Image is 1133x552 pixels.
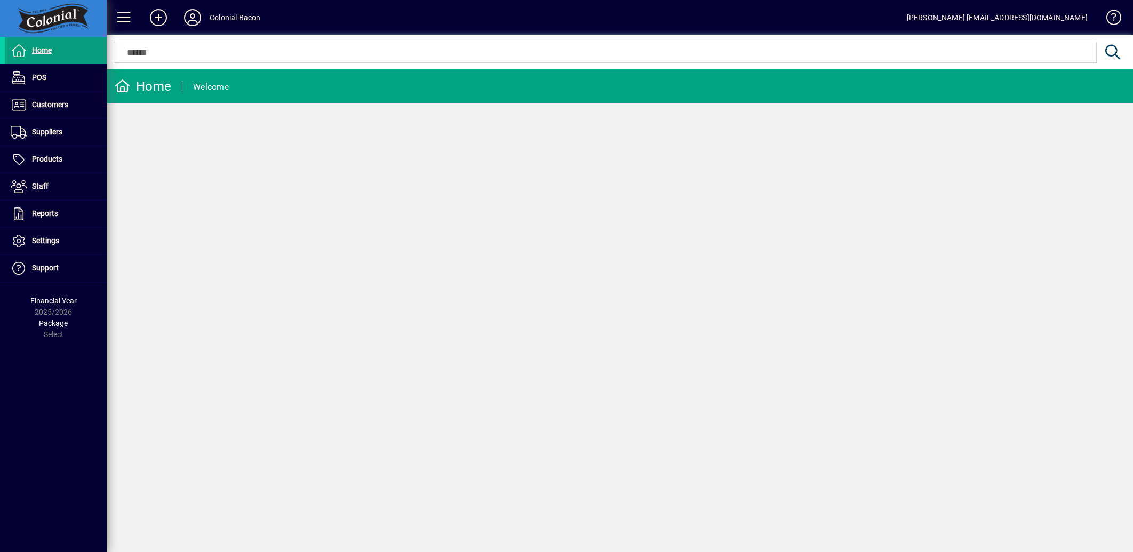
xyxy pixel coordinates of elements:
[32,236,59,245] span: Settings
[5,255,107,282] a: Support
[32,263,59,272] span: Support
[5,92,107,118] a: Customers
[5,119,107,146] a: Suppliers
[141,8,175,27] button: Add
[39,319,68,327] span: Package
[175,8,210,27] button: Profile
[30,297,77,305] span: Financial Year
[1098,2,1120,37] a: Knowledge Base
[32,209,58,218] span: Reports
[32,100,68,109] span: Customers
[5,173,107,200] a: Staff
[210,9,260,26] div: Colonial Bacon
[115,78,171,95] div: Home
[907,9,1088,26] div: [PERSON_NAME] [EMAIL_ADDRESS][DOMAIN_NAME]
[32,182,49,190] span: Staff
[32,155,62,163] span: Products
[32,46,52,54] span: Home
[5,201,107,227] a: Reports
[32,73,46,82] span: POS
[5,65,107,91] a: POS
[5,228,107,254] a: Settings
[193,78,229,95] div: Welcome
[5,146,107,173] a: Products
[32,127,62,136] span: Suppliers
